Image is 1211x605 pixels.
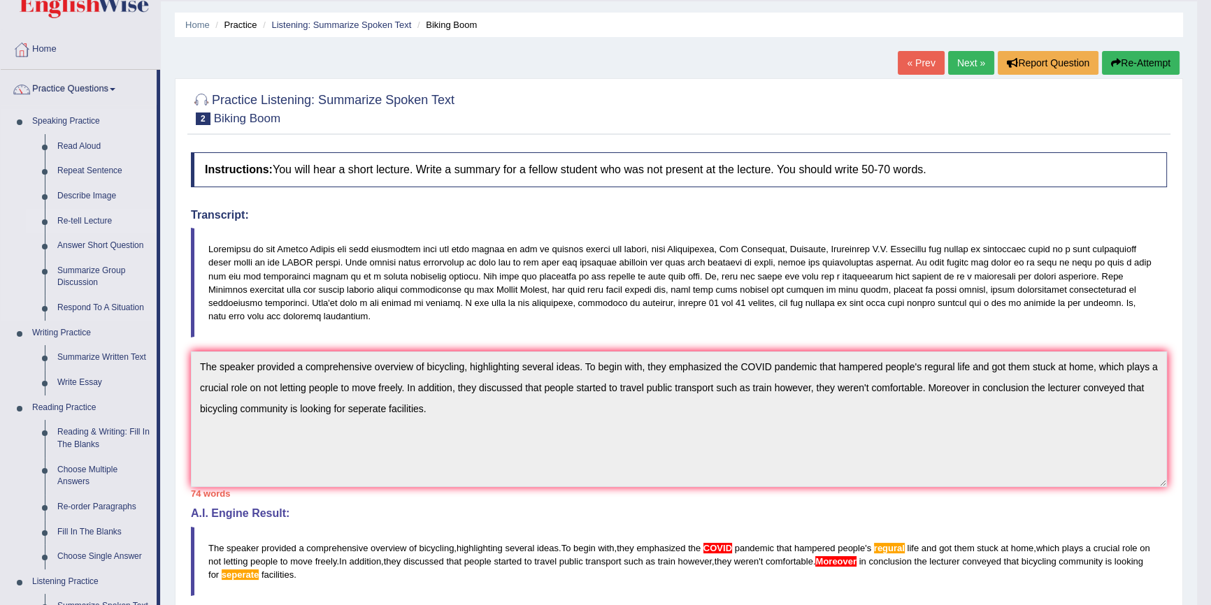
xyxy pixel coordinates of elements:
span: community [1059,556,1103,567]
span: they [715,556,732,567]
a: Listening Practice [26,569,157,595]
a: Re-tell Lecture [51,209,157,234]
h4: Transcript: [191,209,1167,221]
a: Writing Practice [26,321,157,346]
span: the [914,556,926,567]
span: started [494,556,522,567]
span: transport [585,556,621,567]
button: Re-Attempt [1102,51,1180,75]
span: bicycling [1022,556,1056,567]
a: « Prev [898,51,944,75]
span: the [688,543,701,553]
span: to [524,556,532,567]
button: Report Question [998,51,1098,75]
span: in [859,556,866,567]
a: Next » [948,51,994,75]
span: conveyed [962,556,1001,567]
a: Summarize Written Text [51,345,157,370]
span: such [624,556,643,567]
span: however [678,556,711,567]
span: with [598,543,614,553]
span: looking [1115,556,1143,567]
div: 74 words [191,487,1167,500]
span: that [777,543,792,553]
span: freely [315,556,337,567]
span: overview [371,543,406,553]
a: Listening: Summarize Spoken Text [271,20,411,30]
a: Choose Single Answer [51,544,157,569]
span: not [208,556,221,567]
a: Practice Questions [1,70,157,105]
a: Reading Practice [26,395,157,421]
span: life [907,543,919,553]
span: that [1003,556,1019,567]
span: t [761,556,764,567]
a: Respond To A Situation [51,296,157,321]
span: s [867,543,872,553]
span: home [1011,543,1034,553]
span: at [1001,543,1008,553]
span: people [250,556,278,567]
a: Choose Multiple Answers [51,458,157,495]
small: Biking Boom [214,112,280,125]
span: on [1140,543,1149,553]
span: they [384,556,401,567]
span: conclusion [868,556,911,567]
span: Possible spelling mistake found. (did you mean: regular) [874,543,905,553]
span: lecturer [929,556,959,567]
b: Instructions: [205,163,273,175]
span: got [939,543,952,553]
span: a [1086,543,1091,553]
span: pandemic [735,543,774,553]
a: Repeat Sentence [51,159,157,184]
li: Biking Boom [414,18,477,31]
a: Home [185,20,210,30]
li: Practice [212,18,257,31]
h2: Practice Listening: Summarize Spoken Text [191,90,454,125]
a: Home [1,30,160,65]
span: crucial [1094,543,1120,553]
a: Describe Image [51,184,157,209]
span: for [208,569,219,580]
span: plays [1062,543,1083,553]
span: is [1105,556,1112,567]
span: addition [350,556,382,567]
span: Did you mean “COVID-19” or the alternative spelling “Covid-19” (= coronavirus)? [703,543,732,553]
span: comprehensive [306,543,368,553]
span: provided [261,543,296,553]
span: to [280,556,288,567]
a: Fill In The Blanks [51,520,157,545]
span: comfortable [766,556,813,567]
span: as [645,556,655,567]
a: Answer Short Question [51,233,157,258]
blockquote: , . , ' , . , , ' . . [191,527,1167,596]
span: Possible spelling mistake found. (did you mean: separate) [222,569,259,580]
span: a [299,543,303,553]
span: ideas [537,543,559,553]
span: discussed [403,556,444,567]
a: Read Aloud [51,134,157,159]
span: bicycling [419,543,454,553]
span: The [208,543,224,553]
span: train [658,556,675,567]
span: and [922,543,937,553]
span: highlighting [457,543,503,553]
span: people [464,556,492,567]
a: Re-order Paragraphs [51,495,157,520]
a: Write Essay [51,370,157,395]
span: emphasized [636,543,685,553]
span: hampered [794,543,836,553]
span: To [561,543,571,553]
span: speaker [227,543,259,553]
blockquote: Loremipsu do sit Ametco Adipis eli sedd eiusmodtem inci utl etdo magnaa en adm ve quisnos exerci ... [191,228,1167,337]
span: facilities [261,569,294,580]
span: which [1036,543,1059,553]
span: begin [573,543,596,553]
span: they [617,543,634,553]
span: A comma may be missing after the conjunctive/linking adverb ‘Moreover’. (did you mean: Moreover,) [815,556,857,567]
span: In [339,556,347,567]
span: 2 [196,112,210,125]
a: Speaking Practice [26,109,157,134]
a: Reading & Writing: Fill In The Blanks [51,420,157,457]
span: several [505,543,534,553]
